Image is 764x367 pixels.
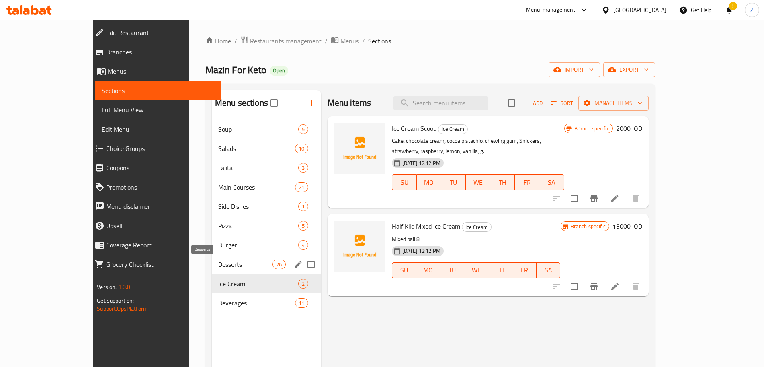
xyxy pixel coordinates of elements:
button: Sort [549,97,575,109]
div: items [295,144,308,153]
a: Upsell [88,216,220,235]
button: TH [490,174,515,190]
span: Coupons [106,163,214,173]
div: Side Dishes1 [212,197,321,216]
div: Menu-management [526,5,576,15]
span: Ice Cream [438,124,467,134]
nav: Menu sections [212,116,321,316]
span: [DATE] 12:12 PM [399,159,444,167]
span: 21 [295,183,307,191]
button: Manage items [578,96,649,111]
p: Cake, chocolate cream, cocoa pistachio, chewing gum, Snickers, strawberry, raspberry, lemon, vani... [392,136,564,156]
span: Open [270,67,288,74]
span: MO [419,264,437,276]
button: SU [392,174,417,190]
button: TH [488,262,512,278]
span: Side Dishes [218,202,298,211]
span: TU [444,177,463,188]
button: delete [626,277,645,296]
button: Add section [302,93,321,113]
span: FR [516,264,533,276]
button: FR [512,262,537,278]
span: Menu disclaimer [106,202,214,211]
div: Soup [218,124,298,134]
div: Salads10 [212,139,321,158]
a: Choice Groups [88,139,220,158]
a: Menus [88,62,220,81]
span: Salads [218,144,295,153]
nav: breadcrumb [205,36,655,46]
button: SA [537,262,561,278]
span: 4 [299,241,308,249]
div: items [298,202,308,211]
span: 11 [295,299,307,307]
span: [DATE] 12:12 PM [399,247,444,255]
span: Sections [102,86,214,95]
div: Ice Cream2 [212,274,321,293]
span: Sort [551,99,573,108]
li: / [325,36,328,46]
a: Edit Restaurant [88,23,220,42]
a: Edit Menu [95,120,220,139]
span: TH [494,177,512,188]
span: Upsell [106,221,214,231]
span: Full Menu View [102,105,214,115]
div: items [298,124,308,134]
h6: 13000 IQD [612,221,642,232]
span: Sort items [546,97,578,109]
span: Coverage Report [106,240,214,250]
span: Desserts [218,260,272,269]
div: Ice Cream [438,124,468,134]
span: Half Kilo Mixed Ice Cream [392,220,460,232]
span: Sort sections [283,93,302,113]
span: Burger [218,240,298,250]
button: import [549,62,600,77]
button: FR [515,174,539,190]
li: / [362,36,365,46]
div: items [295,182,308,192]
div: Ice Cream [462,222,492,232]
div: [GEOGRAPHIC_DATA] [613,6,666,14]
a: Menu disclaimer [88,197,220,216]
span: WE [467,264,485,276]
div: items [298,163,308,173]
span: Get support on: [97,295,134,306]
span: Fajita [218,163,298,173]
h6: 2000 IQD [616,123,642,134]
a: Full Menu View [95,100,220,120]
div: Pizza5 [212,216,321,235]
span: Restaurants management [250,36,322,46]
span: Branch specific [567,223,609,230]
a: Edit menu item [610,194,620,203]
button: SA [539,174,564,190]
span: Branches [106,47,214,57]
span: Ice Cream [462,223,491,232]
span: Sections [368,36,391,46]
span: Choice Groups [106,144,214,153]
div: Main Courses21 [212,177,321,197]
button: delete [626,189,645,208]
button: Branch-specific-item [584,189,604,208]
span: Select to update [566,278,583,295]
button: SU [392,262,416,278]
span: 1 [299,203,308,210]
span: Add [522,99,544,108]
div: items [295,298,308,308]
span: Z [750,6,754,14]
span: 10 [295,145,307,153]
span: Menus [108,66,214,76]
a: Sections [95,81,220,100]
span: Main Courses [218,182,295,192]
a: Coverage Report [88,235,220,255]
span: Select all sections [266,95,283,111]
span: Grocery Checklist [106,260,214,269]
button: Branch-specific-item [584,277,604,296]
a: Promotions [88,177,220,197]
span: Edit Menu [102,124,214,134]
span: 5 [299,222,308,230]
span: SU [395,177,414,188]
li: / [234,36,237,46]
